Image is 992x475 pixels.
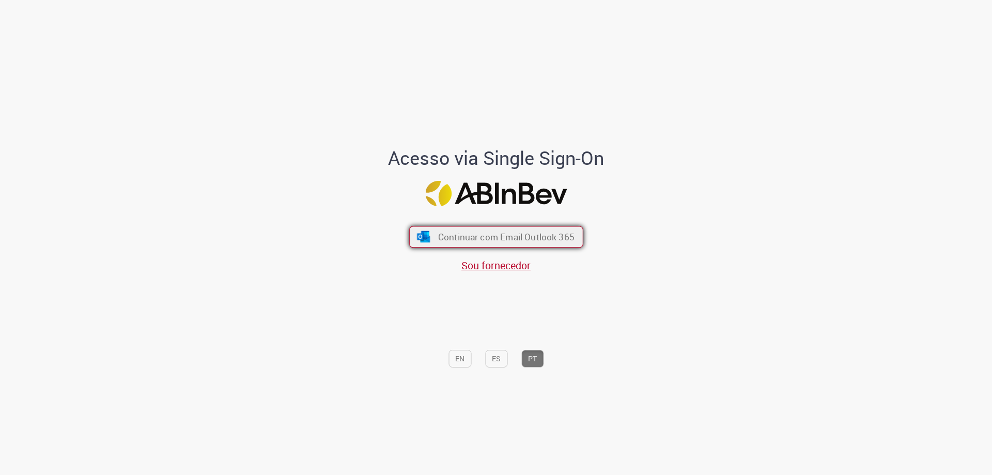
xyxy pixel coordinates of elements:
h1: Acesso via Single Sign-On [353,148,640,168]
button: PT [521,350,544,367]
button: ícone Azure/Microsoft 360 Continuar com Email Outlook 365 [409,226,583,248]
button: EN [448,350,471,367]
span: Continuar com Email Outlook 365 [438,231,574,243]
a: Sou fornecedor [461,258,531,272]
button: ES [485,350,507,367]
img: ícone Azure/Microsoft 360 [416,231,431,242]
img: Logo ABInBev [425,181,567,206]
